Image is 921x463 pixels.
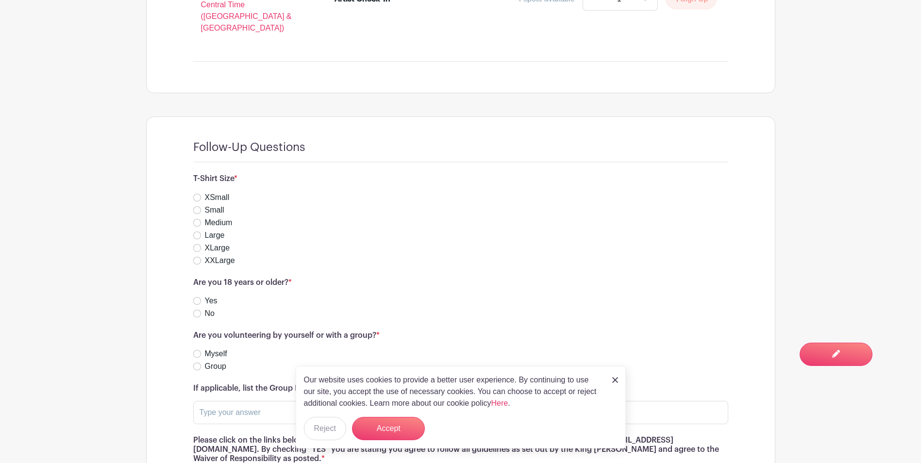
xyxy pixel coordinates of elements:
a: Here [491,399,508,407]
h6: Are you 18 years or older? [193,278,728,287]
label: Large [205,230,225,241]
label: Yes [205,295,218,307]
label: No [205,308,215,319]
h4: Follow-Up Questions [193,140,305,154]
img: close_button-5f87c8562297e5c2d7936805f587ecaba9071eb48480494691a3f1689db116b3.svg [612,377,618,383]
label: Small [205,204,224,216]
label: XLarge [205,242,230,254]
input: Type your answer [193,401,728,424]
label: XXLarge [205,255,235,266]
button: Accept [352,417,425,440]
p: Our website uses cookies to provide a better user experience. By continuing to use our site, you ... [304,374,602,409]
label: XSmall [205,192,230,203]
button: Reject [304,417,346,440]
label: Medium [205,217,233,229]
label: Group [205,361,226,372]
h6: Are you volunteering by yourself or with a group? [193,331,728,340]
h6: If applicable, list the Group Name you are associated with: [193,384,728,393]
label: Myself [205,348,227,360]
h6: T-Shirt Size [193,174,728,183]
